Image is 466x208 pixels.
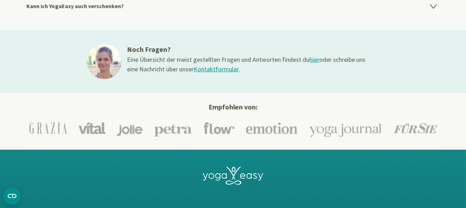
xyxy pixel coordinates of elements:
[4,188,20,204] button: CMP-Widget öffnen
[117,120,143,136] img: Jolie Logo
[246,122,298,134] img: Emotion Logo
[29,122,67,134] img: Grazia Logo
[87,44,122,79] img: ines@1x.jpg
[194,65,239,73] a: Kontaktformular
[154,120,192,137] img: Petra Logo
[78,122,105,134] img: Vital Logo
[309,119,382,137] img: Yoga-Journal Logo
[310,55,320,64] a: hier
[204,122,235,134] img: Flow Logo
[127,44,367,55] h3: Noch Fragen?
[127,55,367,74] div: Eine Übersicht der meist gestellten Fragen und Antworten findest du oder schreibe uns eine Nachri...
[394,123,437,133] img: Für Sie Logo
